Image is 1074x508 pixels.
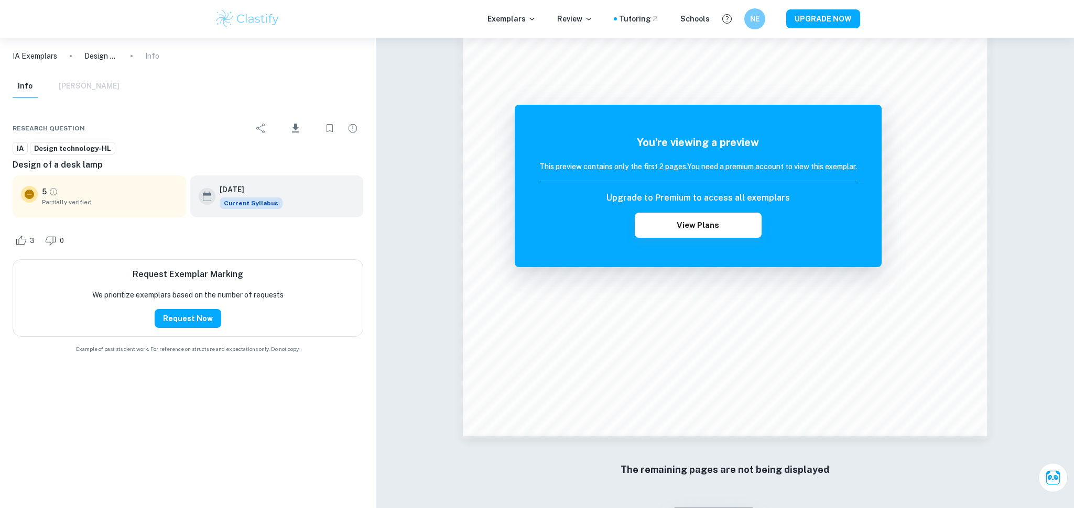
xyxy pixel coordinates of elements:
[220,197,283,209] div: This exemplar is based on the current syllabus. Feel free to refer to it for inspiration/ideas wh...
[251,118,272,139] div: Share
[718,10,736,28] button: Help and Feedback
[145,50,159,62] p: Info
[155,309,221,328] button: Request Now
[619,13,659,25] a: Tutoring
[557,13,593,25] p: Review
[539,135,857,150] h5: You're viewing a preview
[635,213,762,238] button: View Plans
[748,13,761,25] h6: NE
[13,345,363,353] span: Example of past student work. For reference on structure and expectations only. Do not copy.
[13,232,40,249] div: Like
[342,118,363,139] div: Report issue
[274,115,317,142] div: Download
[13,50,57,62] a: IA Exemplars
[42,232,70,249] div: Dislike
[744,8,765,29] button: NE
[84,50,118,62] p: Design of a desk lamp
[49,187,58,196] a: Grade partially verified
[13,142,28,155] a: IA
[13,159,363,171] h6: Design of a desk lamp
[92,289,284,301] p: We prioritize exemplars based on the number of requests
[30,143,115,154] span: Design technology-HL
[487,13,536,25] p: Exemplars
[1038,463,1068,492] button: Ask Clai
[42,186,47,197] p: 5
[220,197,283,209] span: Current Syllabus
[13,143,27,154] span: IA
[214,8,281,29] img: Clastify logo
[42,197,178,207] span: Partially verified
[319,118,340,139] div: Bookmark
[539,161,857,172] h6: This preview contains only the first 2 pages. You need a premium account to view this exemplar.
[13,124,85,133] span: Research question
[133,268,243,281] h6: Request Exemplar Marking
[220,184,274,195] h6: [DATE]
[680,13,710,25] a: Schools
[786,9,860,28] button: UPGRADE NOW
[24,236,40,246] span: 3
[54,236,70,246] span: 0
[30,142,115,155] a: Design technology-HL
[606,192,790,204] h6: Upgrade to Premium to access all exemplars
[484,462,966,477] h6: The remaining pages are not being displayed
[13,75,38,98] button: Info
